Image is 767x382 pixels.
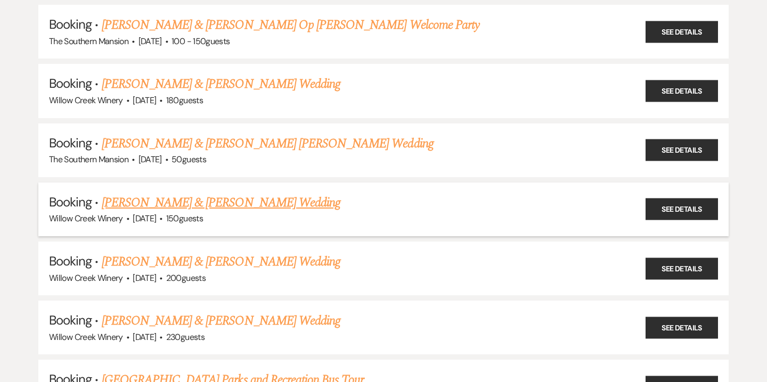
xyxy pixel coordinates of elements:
[49,272,123,284] span: Willow Creek Winery
[49,16,92,32] span: Booking
[49,95,123,106] span: Willow Creek Winery
[133,331,156,343] span: [DATE]
[166,272,206,284] span: 200 guests
[102,74,340,94] a: [PERSON_NAME] & [PERSON_NAME] Wedding
[166,95,203,106] span: 180 guests
[138,36,162,47] span: [DATE]
[166,213,203,224] span: 150 guests
[133,95,156,106] span: [DATE]
[49,135,92,151] span: Booking
[49,36,128,47] span: The Southern Mansion
[102,134,434,153] a: [PERSON_NAME] & [PERSON_NAME] [PERSON_NAME] Wedding
[102,311,340,330] a: [PERSON_NAME] & [PERSON_NAME] Wedding
[49,154,128,165] span: The Southern Mansion
[646,21,718,43] a: See Details
[49,75,92,92] span: Booking
[49,213,123,224] span: Willow Creek Winery
[172,36,230,47] span: 100 - 150 guests
[166,331,205,343] span: 230 guests
[49,194,92,210] span: Booking
[646,317,718,338] a: See Details
[138,154,162,165] span: [DATE]
[102,252,340,271] a: [PERSON_NAME] & [PERSON_NAME] Wedding
[49,253,92,269] span: Booking
[646,258,718,279] a: See Details
[646,80,718,102] a: See Details
[646,198,718,220] a: See Details
[133,213,156,224] span: [DATE]
[49,312,92,328] span: Booking
[172,154,206,165] span: 50 guests
[646,139,718,161] a: See Details
[102,193,340,212] a: [PERSON_NAME] & [PERSON_NAME] Wedding
[133,272,156,284] span: [DATE]
[49,331,123,343] span: Willow Creek Winery
[102,15,479,35] a: [PERSON_NAME] & [PERSON_NAME] Op [PERSON_NAME] Welcome Party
